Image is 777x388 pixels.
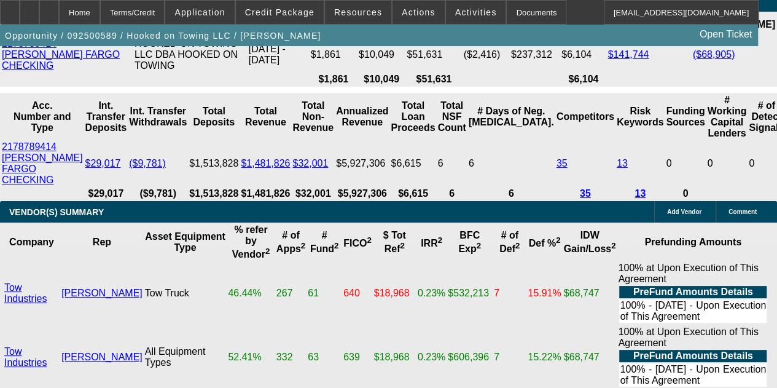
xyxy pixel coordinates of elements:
[556,158,568,168] a: 35
[527,262,561,325] td: 15.91%
[390,188,435,200] th: $6,615
[310,38,357,72] td: $1,861
[463,38,509,72] td: ($2,416)
[343,262,372,325] td: 640
[633,350,753,361] b: PreFund Amounts Details
[392,1,445,24] button: Actions
[9,207,104,217] span: VENDOR(S) SUMMARY
[728,208,757,215] span: Comment
[644,237,741,247] b: Prefunding Amounts
[437,141,466,186] td: 6
[128,188,187,200] th: ($9,781)
[134,38,247,72] td: HOOKED ON TOWING LLC DBA HOOKED ON TOWING
[468,188,555,200] th: 6
[358,73,405,85] th: $10,049
[325,1,391,24] button: Resources
[390,141,435,186] td: $6,615
[438,236,442,245] sup: 2
[189,188,239,200] th: $1,513,828
[510,38,560,72] td: $237,312
[307,262,342,325] td: 61
[165,1,234,24] button: Application
[477,241,481,250] sup: 2
[310,230,339,254] b: # Fund
[144,262,227,325] td: Tow Truck
[617,158,628,168] a: 13
[611,241,615,250] sup: 2
[437,188,466,200] th: 6
[5,31,321,41] span: Opportunity / 092500589 / Hooked on Towing LLC / [PERSON_NAME]
[245,7,314,17] span: Credit Package
[334,241,338,250] sup: 2
[406,38,461,72] td: $51,631
[240,188,291,200] th: $1,481,826
[343,238,372,248] b: FICO
[564,230,616,254] b: IDW Gain/Loss
[93,237,111,247] b: Rep
[421,238,442,248] b: IRR
[145,231,225,253] b: Asset Equipment Type
[301,241,305,250] sup: 2
[695,24,757,45] a: Open Ticket
[406,73,461,85] th: $51,631
[618,263,768,324] div: 100% at Upon Execution of This Agreement
[373,262,416,325] td: $18,968
[232,224,270,259] b: % refer by Vendor
[458,230,481,254] b: BFC Exp
[402,7,435,17] span: Actions
[240,94,291,140] th: Total Revenue
[189,94,239,140] th: Total Deposits
[61,288,143,298] a: [PERSON_NAME]
[499,230,520,254] b: # of Def
[493,262,526,325] td: 7
[292,158,328,168] a: $32,001
[85,188,128,200] th: $29,017
[468,141,555,186] td: 6
[2,141,83,185] a: 2178789414 [PERSON_NAME] FARGO CHECKING
[693,49,735,60] a: ($68,905)
[236,1,324,24] button: Credit Package
[665,94,705,140] th: Funding Sources
[607,49,649,60] a: $141,744
[468,94,555,140] th: # Days of Neg. [MEDICAL_DATA].
[619,299,767,323] td: 100% - [DATE] - Upon Execution of This Agreement
[665,141,705,186] td: 0
[665,188,705,200] th: 0
[265,247,270,256] sup: 2
[4,282,47,304] a: Tow Industries
[334,7,382,17] span: Resources
[580,188,591,199] a: 35
[85,158,121,168] a: $29,017
[2,38,120,71] a: 2178789414 [PERSON_NAME] FARGO CHECKING
[515,241,520,250] sup: 2
[292,94,334,140] th: Total Non-Revenue
[616,94,664,140] th: Risk Keywords
[174,7,225,17] span: Application
[335,188,389,200] th: $5,927,306
[529,238,561,248] b: Def %
[367,236,371,245] sup: 2
[248,38,309,72] td: [DATE] - [DATE]
[634,188,646,199] a: 13
[241,158,290,168] a: $1,481,826
[276,230,305,254] b: # of Apps
[9,237,54,247] b: Company
[563,262,617,325] td: $68,747
[633,287,753,297] b: PreFund Amounts Details
[128,94,187,140] th: Int. Transfer Withdrawals
[85,94,128,140] th: Int. Transfer Deposits
[336,158,388,169] div: $5,927,306
[618,327,768,388] div: 100% at Upon Execution of This Agreement
[383,230,406,254] b: $ Tot Ref
[129,158,166,168] a: ($9,781)
[619,363,767,387] td: 100% - [DATE] - Upon Execution of This Agreement
[417,262,446,325] td: 0.23%
[335,94,389,140] th: Annualized Revenue
[455,7,497,17] span: Activities
[310,73,357,85] th: $1,861
[437,94,466,140] th: Sum of the Total NSF Count and Total Overdraft Fee Count from Ocrolus
[706,94,747,140] th: # Working Capital Lenders
[189,141,239,186] td: $1,513,828
[390,94,435,140] th: Total Loan Proceeds
[358,38,405,72] td: $10,049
